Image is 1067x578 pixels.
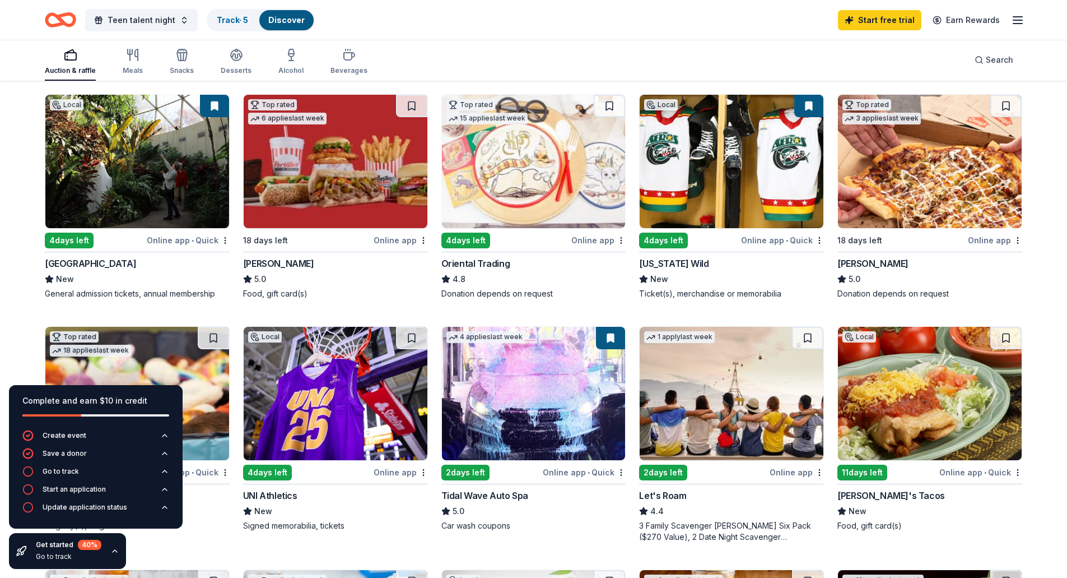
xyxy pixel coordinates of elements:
div: Local [644,99,678,110]
a: Earn Rewards [926,10,1007,30]
div: 4 days left [441,233,490,248]
div: 2 days left [639,465,687,480]
div: Desserts [221,66,251,75]
div: [PERSON_NAME] [837,257,908,270]
div: UNI Athletics [243,489,297,502]
div: Online app [968,233,1022,247]
span: New [56,272,74,286]
span: 4.4 [650,505,664,518]
div: Car wash coupons [441,520,626,531]
div: Create event [43,431,86,440]
div: [GEOGRAPHIC_DATA] [45,257,136,270]
div: Top rated [248,99,297,110]
a: Home [45,7,76,33]
div: Online app Quick [147,233,230,247]
button: Track· 5Discover [207,9,315,31]
span: 5.0 [254,272,266,286]
div: Local [842,331,876,343]
img: Image for Rudy's Tacos [838,327,1022,460]
div: Local [50,99,83,110]
span: • [192,468,194,477]
a: Image for Greater Des Moines Botanical GardensLocal4days leftOnline app•Quick[GEOGRAPHIC_DATA]New... [45,94,230,299]
div: 18 days left [243,234,288,247]
a: Image for BarkBoxTop rated18 applieslast week2days leftOnline app•QuickBarkBox5.0Dog toy(s), dog ... [45,326,230,531]
div: 11 days left [837,465,887,480]
div: Donation depends on request [441,288,626,299]
img: Image for Oriental Trading [442,95,626,228]
div: 4 days left [639,233,688,248]
a: Image for Tidal Wave Auto Spa4 applieslast week2days leftOnline app•QuickTidal Wave Auto Spa5.0Ca... [441,326,626,531]
span: • [192,236,194,245]
div: Food, gift card(s) [837,520,1022,531]
img: Image for Portillo's [244,95,427,228]
a: Image for Oriental TradingTop rated15 applieslast week4days leftOnline appOriental Trading4.8Dona... [441,94,626,299]
div: Update application status [43,503,127,512]
div: General admission tickets, annual membership [45,288,230,299]
div: 40 % [78,540,101,550]
span: Teen talent night [108,13,175,27]
div: Signed memorabilia, tickets [243,520,428,531]
div: Online app [374,465,428,479]
div: Tidal Wave Auto Spa [441,489,528,502]
button: Desserts [221,44,251,81]
button: Beverages [330,44,367,81]
img: Image for Tidal Wave Auto Spa [442,327,626,460]
img: Image for Iowa Wild [640,95,823,228]
span: New [849,505,866,518]
div: 18 applies last week [50,345,131,357]
button: Go to track [22,466,169,484]
div: Start an application [43,485,106,494]
button: Meals [123,44,143,81]
div: Meals [123,66,143,75]
div: Online app Quick [543,465,626,479]
img: Image for Let's Roam [640,327,823,460]
div: 2 days left [441,465,490,480]
div: Oriental Trading [441,257,510,270]
div: [PERSON_NAME]'s Tacos [837,489,945,502]
button: Start an application [22,484,169,502]
div: Online app [571,233,626,247]
a: Image for Let's Roam1 applylast week2days leftOnline appLet's Roam4.43 Family Scavenger [PERSON_N... [639,326,824,543]
span: New [254,505,272,518]
img: Image for Greater Des Moines Botanical Gardens [45,95,229,228]
a: Image for UNI AthleticsLocal4days leftOnline appUNI AthleticsNewSigned memorabilia, tickets [243,326,428,531]
div: 3 Family Scavenger [PERSON_NAME] Six Pack ($270 Value), 2 Date Night Scavenger [PERSON_NAME] Two ... [639,520,824,543]
span: 4.8 [453,272,465,286]
div: Go to track [36,552,101,561]
img: Image for BarkBox [45,327,229,460]
div: Top rated [50,331,99,343]
div: Get started [36,540,101,550]
button: Create event [22,430,169,448]
img: Image for UNI Athletics [244,327,427,460]
span: Search [986,53,1013,67]
button: Alcohol [278,44,304,81]
a: Image for Portillo'sTop rated6 applieslast week18 days leftOnline app[PERSON_NAME]5.0Food, gift c... [243,94,428,299]
button: Teen talent night [85,9,198,31]
button: Update application status [22,502,169,520]
div: 1 apply last week [644,331,715,343]
div: Top rated [842,99,891,110]
div: Top rated [446,99,495,110]
span: • [588,468,590,477]
button: Auction & raffle [45,44,96,81]
a: Start free trial [838,10,921,30]
div: Online app Quick [939,465,1022,479]
div: [US_STATE] Wild [639,257,709,270]
img: Image for Casey's [838,95,1022,228]
a: Discover [268,15,305,25]
span: New [650,272,668,286]
button: Save a donor [22,448,169,466]
div: 18 days left [837,234,882,247]
a: Image for Iowa WildLocal4days leftOnline app•Quick[US_STATE] WildNewTicket(s), merchandise or mem... [639,94,824,299]
div: Alcohol [278,66,304,75]
div: [PERSON_NAME] [243,257,314,270]
div: 15 applies last week [446,113,528,124]
div: Snacks [170,66,194,75]
div: Let's Roam [639,489,686,502]
div: Save a donor [43,449,87,458]
div: 4 applies last week [446,331,525,343]
div: Online app [374,233,428,247]
div: Go to track [43,467,79,476]
div: Auction & raffle [45,66,96,75]
div: Food, gift card(s) [243,288,428,299]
